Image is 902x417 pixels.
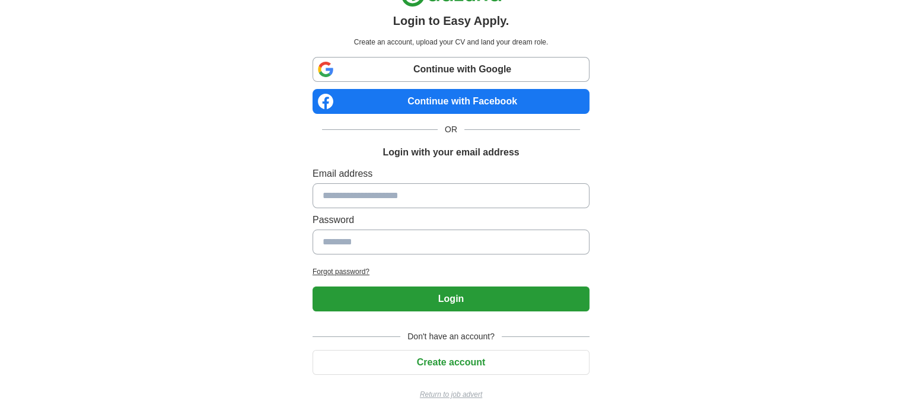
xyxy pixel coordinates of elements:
h1: Login with your email address [383,145,519,160]
h1: Login to Easy Apply. [393,12,509,30]
span: OR [438,123,464,136]
a: Return to job advert [313,389,589,400]
a: Forgot password? [313,266,589,277]
a: Create account [313,357,589,367]
span: Don't have an account? [400,330,502,343]
label: Email address [313,167,589,181]
a: Continue with Google [313,57,589,82]
button: Create account [313,350,589,375]
button: Login [313,287,589,311]
a: Continue with Facebook [313,89,589,114]
label: Password [313,213,589,227]
p: Create an account, upload your CV and land your dream role. [315,37,587,47]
